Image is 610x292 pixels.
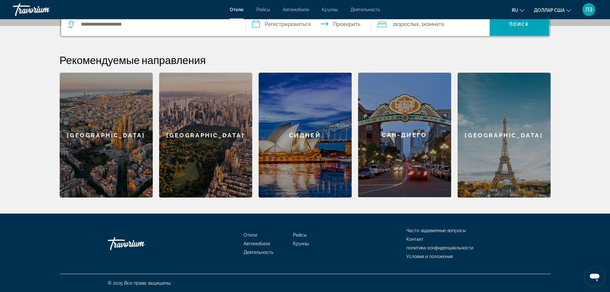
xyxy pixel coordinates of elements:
[244,232,257,238] a: Отели
[584,266,605,287] iframe: Кнопка запуска окна обмена сообщениями
[166,132,245,139] font: [GEOGRAPHIC_DATA]
[283,7,309,12] a: Автомобили
[458,73,551,198] a: Париж[GEOGRAPHIC_DATA]
[244,250,273,255] a: Деятельность
[490,13,549,36] button: Поиск
[259,73,352,198] a: СиднейСидней
[406,245,473,250] a: политика конфиденциальности
[256,7,270,12] a: Рейсы
[419,21,424,27] font: , 1
[465,132,543,139] font: [GEOGRAPHIC_DATA]
[509,22,529,27] font: Поиск
[159,73,252,198] a: Нью-Йорк[GEOGRAPHIC_DATA]
[358,73,451,198] a: Сан-ДиегоСан-Диего
[246,13,371,36] button: Выберите дату заезда и выезда
[512,8,518,13] font: ru
[60,53,206,66] font: Рекомендуемые направления
[585,6,593,13] font: ЛЗ
[512,5,524,15] button: Изменить язык
[244,241,270,246] a: Автомобили
[424,21,444,27] font: комната
[393,21,395,27] font: 2
[534,8,565,13] font: доллар США
[293,241,309,246] a: Круизы
[406,254,453,259] a: Условия и положения
[289,132,321,139] font: Сидней
[395,21,419,27] font: взрослых
[60,73,153,198] a: Барселона[GEOGRAPHIC_DATA]
[293,232,306,238] a: Рейсы
[406,237,424,242] a: Контакт
[13,1,77,18] a: Травориум
[534,5,571,15] button: Изменить валюту
[406,228,466,233] a: Часто задаваемые вопросы
[230,7,244,12] a: Отели
[580,3,597,16] button: Меню пользователя
[80,20,236,29] input: Поиск отеля
[67,132,145,139] font: [GEOGRAPHIC_DATA]
[61,13,549,36] div: Виджет поиска
[108,280,171,286] font: © 2025 Все права защищены.
[350,7,380,12] a: Деятельность
[371,13,490,36] button: Путешественники: 2 взрослых, 0 детей
[322,7,338,12] a: Круизы
[108,234,172,253] a: Иди домой
[382,132,427,138] font: Сан-Диего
